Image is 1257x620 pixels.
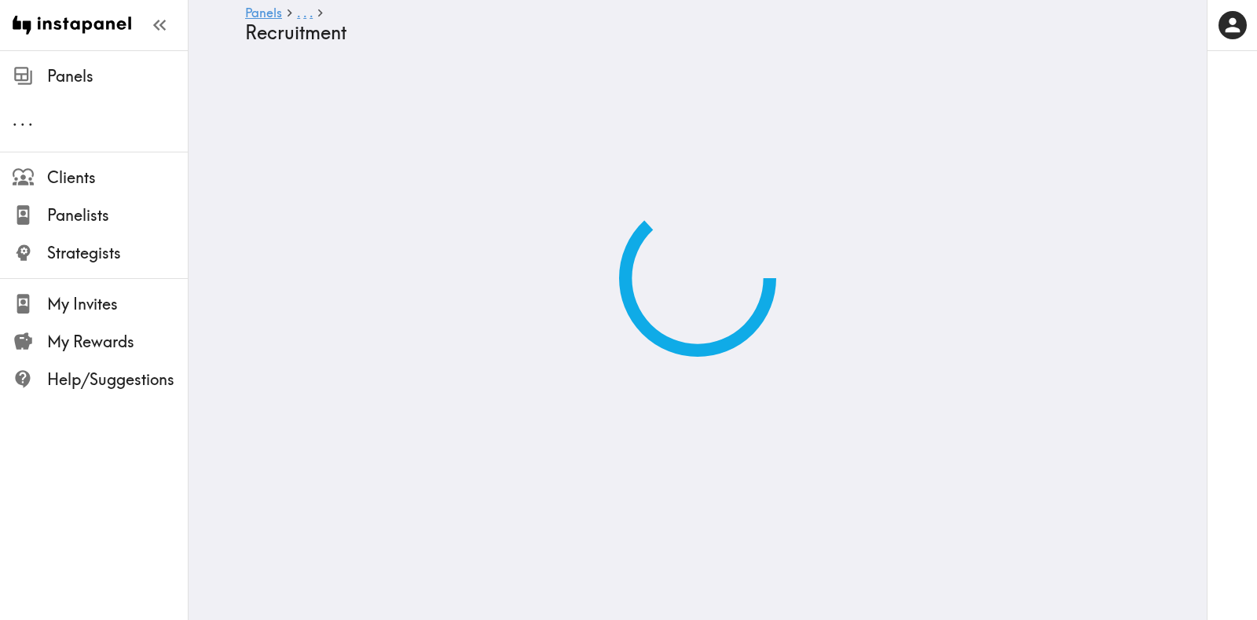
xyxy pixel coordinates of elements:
[297,6,313,21] a: ...
[47,369,188,391] span: Help/Suggestions
[47,293,188,315] span: My Invites
[13,110,17,130] span: .
[47,167,188,189] span: Clients
[47,331,188,353] span: My Rewards
[20,110,25,130] span: .
[303,5,306,20] span: .
[297,5,300,20] span: .
[310,5,313,20] span: .
[28,110,33,130] span: .
[47,204,188,226] span: Panelists
[245,6,282,21] a: Panels
[47,242,188,264] span: Strategists
[47,65,188,87] span: Panels
[245,21,1138,44] h4: Recruitment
